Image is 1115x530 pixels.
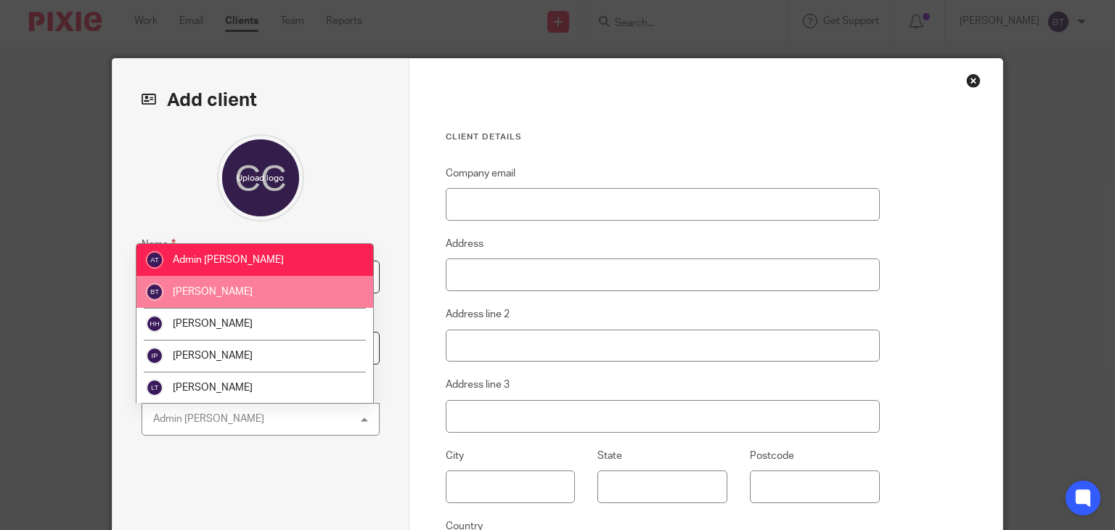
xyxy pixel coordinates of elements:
[173,383,253,393] span: [PERSON_NAME]
[173,319,253,329] span: [PERSON_NAME]
[446,237,483,251] label: Address
[173,287,253,297] span: [PERSON_NAME]
[146,347,163,364] img: svg%3E
[446,307,510,322] label: Address line 2
[597,449,622,463] label: State
[966,73,981,88] div: Close this dialog window
[153,414,264,424] div: Admin [PERSON_NAME]
[146,283,163,301] img: svg%3E
[146,251,163,269] img: svg%3E
[142,236,176,253] label: Name
[173,351,253,361] span: [PERSON_NAME]
[446,378,510,392] label: Address line 3
[146,379,163,396] img: svg%3E
[446,131,880,143] h3: Client details
[173,255,284,265] span: Admin [PERSON_NAME]
[146,315,163,333] img: svg%3E
[142,88,380,113] h2: Add client
[446,449,464,463] label: City
[446,166,515,181] label: Company email
[750,449,794,463] label: Postcode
